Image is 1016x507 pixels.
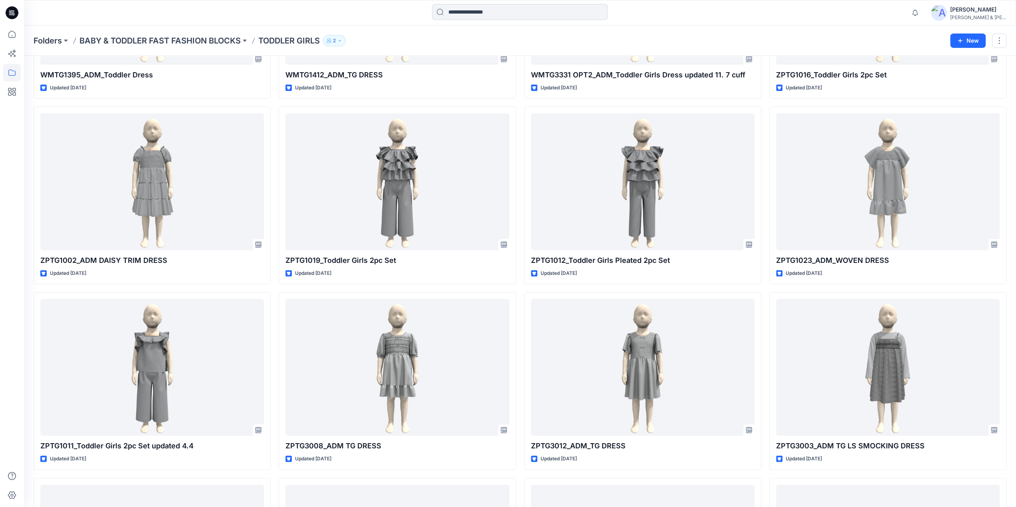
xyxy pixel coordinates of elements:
[531,255,755,266] p: ZPTG1012_Toddler Girls Pleated 2pc Set
[50,455,86,463] p: Updated [DATE]
[34,35,62,46] a: Folders
[776,299,1000,436] a: ZPTG3003_ADM TG LS SMOCKING DRESS
[531,440,755,452] p: ZPTG3012_ADM_TG DRESS
[531,113,755,250] a: ZPTG1012_Toddler Girls Pleated 2pc Set
[50,269,86,278] p: Updated [DATE]
[295,84,331,92] p: Updated [DATE]
[931,5,947,21] img: avatar
[776,255,1000,266] p: ZPTG1023_ADM_WOVEN DRESS
[40,69,264,81] p: WMTG1395_ADM_Toddler Dress
[786,455,822,463] p: Updated [DATE]
[323,35,346,46] button: 2
[950,5,1006,14] div: [PERSON_NAME]
[950,14,1006,20] div: [PERSON_NAME] & [PERSON_NAME]
[531,299,755,436] a: ZPTG3012_ADM_TG DRESS
[285,69,509,81] p: WMTG1412_ADM_TG DRESS
[776,113,1000,250] a: ZPTG1023_ADM_WOVEN DRESS
[40,299,264,436] a: ZPTG1011_Toddler Girls 2pc Set updated 4.4
[541,455,577,463] p: Updated [DATE]
[531,69,755,81] p: WMTG3331 OPT2_ADM_Toddler Girls Dress updated 11. 7 cuff
[786,269,822,278] p: Updated [DATE]
[285,440,509,452] p: ZPTG3008_ADM TG DRESS
[541,269,577,278] p: Updated [DATE]
[786,84,822,92] p: Updated [DATE]
[950,34,986,48] button: New
[40,440,264,452] p: ZPTG1011_Toddler Girls 2pc Set updated 4.4
[79,35,241,46] a: BABY & TODDLER FAST FASHION BLOCKS
[50,84,86,92] p: Updated [DATE]
[776,69,1000,81] p: ZPTG1016_Toddler Girls 2pc Set
[295,269,331,278] p: Updated [DATE]
[295,455,331,463] p: Updated [DATE]
[776,440,1000,452] p: ZPTG3003_ADM TG LS SMOCKING DRESS
[285,255,509,266] p: ZPTG1019_Toddler Girls 2pc Set
[40,113,264,250] a: ZPTG1002_ADM DAISY TRIM DRESS
[285,113,509,250] a: ZPTG1019_Toddler Girls 2pc Set
[541,84,577,92] p: Updated [DATE]
[285,299,509,436] a: ZPTG3008_ADM TG DRESS
[40,255,264,266] p: ZPTG1002_ADM DAISY TRIM DRESS
[333,36,336,45] p: 2
[258,35,320,46] p: TODDLER GIRLS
